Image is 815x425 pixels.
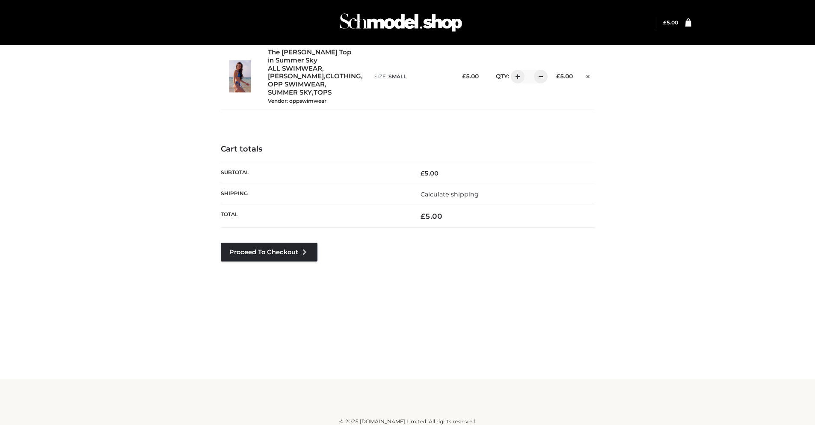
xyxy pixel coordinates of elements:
a: Proceed to Checkout [221,243,317,262]
a: The [PERSON_NAME] Top in Summer Sky [268,48,356,65]
bdi: 5.00 [421,212,442,220]
a: ALL SWIMWEAR [268,65,322,73]
a: CLOTHING [326,72,361,80]
span: £ [421,169,424,177]
span: £ [663,19,667,26]
bdi: 5.00 [556,73,573,80]
div: QTY: [487,70,542,83]
a: TOPS [314,89,332,97]
bdi: 5.00 [462,73,479,80]
th: Subtotal [221,163,408,184]
a: Remove this item [581,70,594,81]
a: [PERSON_NAME] [268,72,324,80]
p: size : [374,73,448,80]
bdi: 5.00 [663,19,678,26]
span: £ [556,73,560,80]
span: £ [462,73,466,80]
a: SUMMER SKY [268,89,312,97]
img: Schmodel Admin 964 [337,6,465,39]
a: OPP SWIMWEAR [268,80,325,89]
th: Total [221,205,408,228]
bdi: 5.00 [421,169,439,177]
div: , , , , , [268,48,366,104]
span: £ [421,212,425,220]
small: Vendor: oppswimwear [268,98,326,104]
h4: Cart totals [221,145,595,154]
span: SMALL [388,73,406,80]
a: £5.00 [663,19,678,26]
a: Calculate shipping [421,190,479,198]
th: Shipping [221,184,408,205]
